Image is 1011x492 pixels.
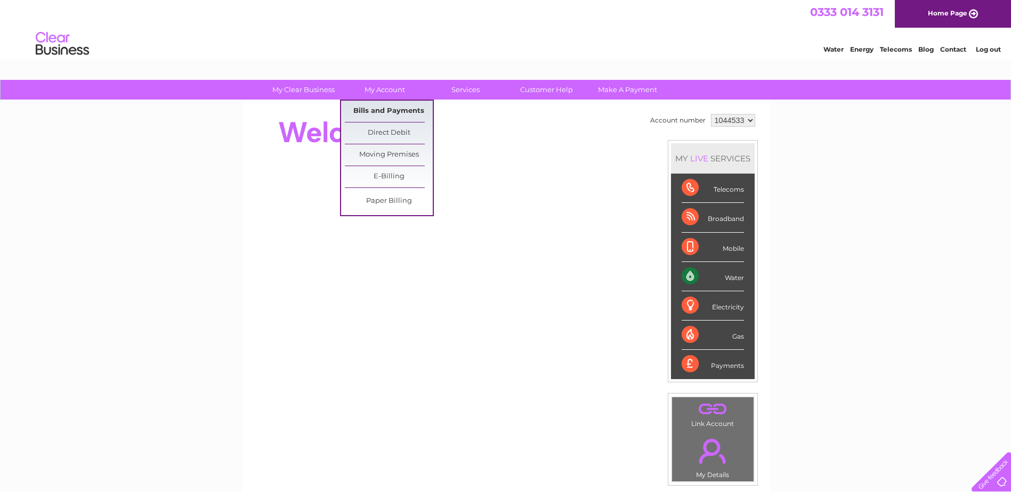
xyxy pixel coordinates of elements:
[823,45,844,53] a: Water
[810,5,884,19] a: 0333 014 3131
[880,45,912,53] a: Telecoms
[341,80,428,100] a: My Account
[850,45,873,53] a: Energy
[675,400,751,419] a: .
[422,80,509,100] a: Services
[672,430,754,482] td: My Details
[648,111,708,129] td: Account number
[671,143,755,174] div: MY SERVICES
[345,144,433,166] a: Moving Premises
[682,321,744,350] div: Gas
[345,101,433,122] a: Bills and Payments
[940,45,966,53] a: Contact
[675,432,751,470] a: .
[345,122,433,144] a: Direct Debit
[682,233,744,262] div: Mobile
[688,153,710,163] div: LIVE
[672,397,754,430] td: Link Account
[345,166,433,187] a: E-Billing
[35,28,90,60] img: logo.png
[254,6,758,52] div: Clear Business is a trading name of Verastar Limited (registered in [GEOGRAPHIC_DATA] No. 3667643...
[503,80,591,100] a: Customer Help
[584,80,672,100] a: Make A Payment
[682,262,744,291] div: Water
[682,203,744,232] div: Broadband
[682,174,744,203] div: Telecoms
[345,191,433,212] a: Paper Billing
[918,45,934,53] a: Blog
[976,45,1001,53] a: Log out
[260,80,347,100] a: My Clear Business
[682,350,744,379] div: Payments
[682,291,744,321] div: Electricity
